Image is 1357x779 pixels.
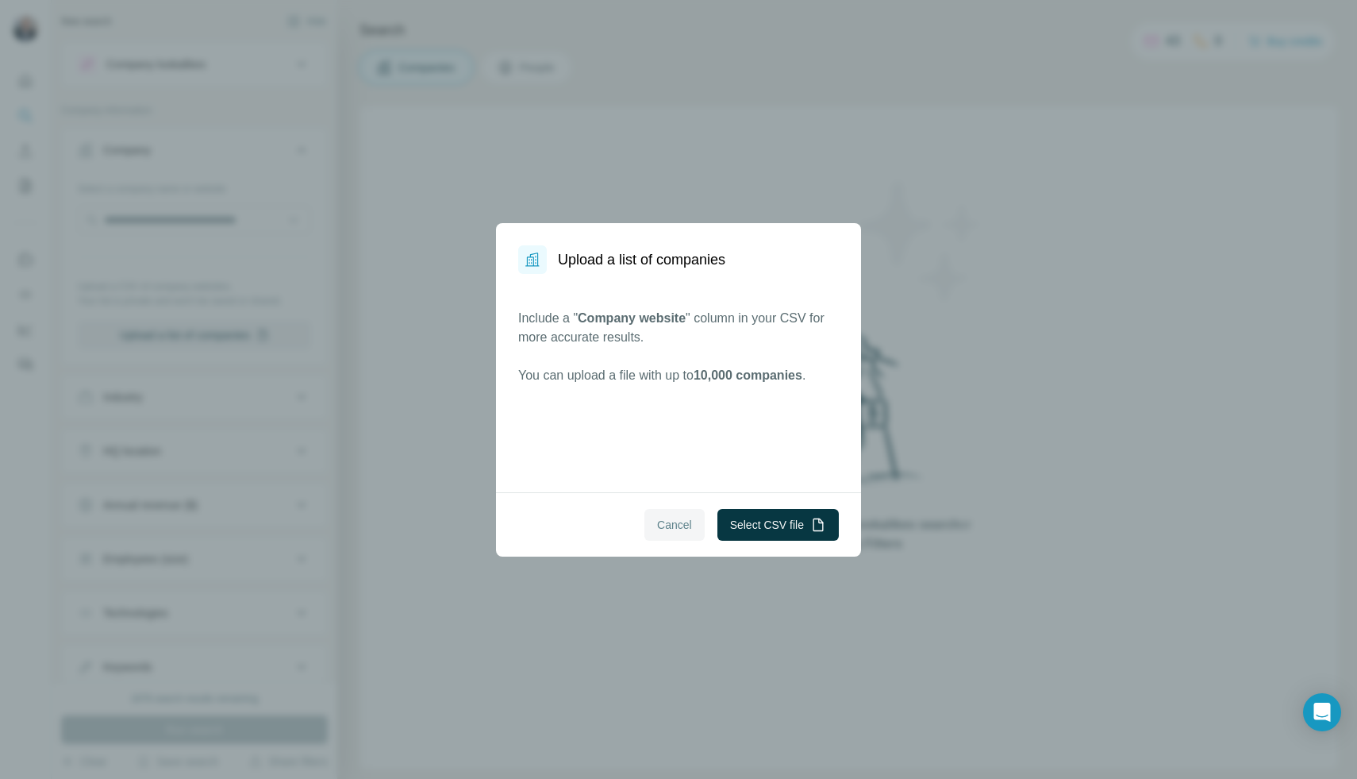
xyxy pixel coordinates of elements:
span: Company website [578,311,686,325]
button: Cancel [644,509,705,541]
p: You can upload a file with up to . [518,366,839,385]
button: Select CSV file [717,509,839,541]
span: Cancel [657,517,692,533]
div: Open Intercom Messenger [1303,693,1341,731]
p: Include a " " column in your CSV for more accurate results. [518,309,839,347]
span: 10,000 companies [694,368,802,382]
h1: Upload a list of companies [558,249,725,271]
